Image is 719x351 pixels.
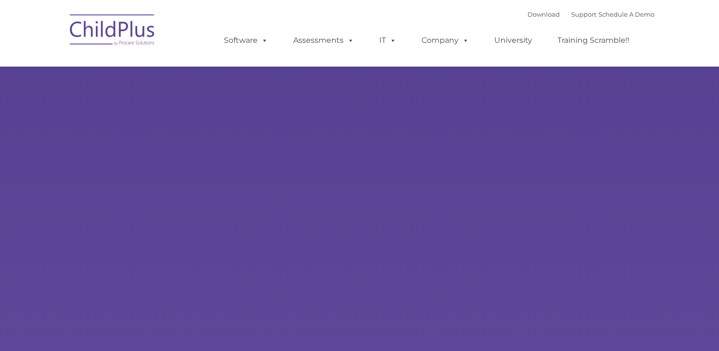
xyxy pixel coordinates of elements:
a: IT [370,31,406,50]
font: | [527,10,654,18]
img: ChildPlus by Procare Solutions [65,8,160,55]
a: Training Scramble!! [548,31,639,50]
a: Company [412,31,479,50]
a: Download [527,10,560,18]
a: Schedule A Demo [598,10,654,18]
a: Software [214,31,278,50]
a: Support [571,10,596,18]
a: Assessments [284,31,364,50]
a: University [485,31,542,50]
